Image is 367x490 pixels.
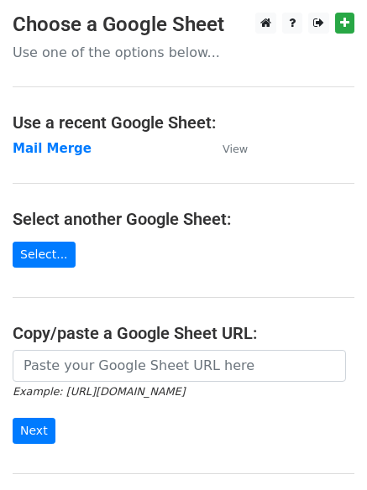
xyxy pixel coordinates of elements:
[13,350,346,382] input: Paste your Google Sheet URL here
[13,112,354,133] h4: Use a recent Google Sheet:
[223,143,248,155] small: View
[13,209,354,229] h4: Select another Google Sheet:
[13,385,185,398] small: Example: [URL][DOMAIN_NAME]
[13,141,92,156] a: Mail Merge
[13,323,354,343] h4: Copy/paste a Google Sheet URL:
[206,141,248,156] a: View
[13,13,354,37] h3: Choose a Google Sheet
[13,242,76,268] a: Select...
[13,44,354,61] p: Use one of the options below...
[13,418,55,444] input: Next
